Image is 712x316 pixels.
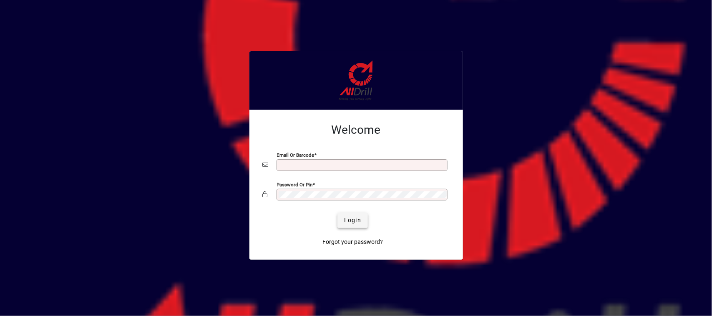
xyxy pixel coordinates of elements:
span: Login [344,216,361,225]
mat-label: Email or Barcode [277,152,314,158]
h2: Welcome [263,123,450,137]
a: Forgot your password? [319,235,386,250]
span: Forgot your password? [322,238,383,246]
button: Login [337,213,368,228]
mat-label: Password or Pin [277,181,313,187]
